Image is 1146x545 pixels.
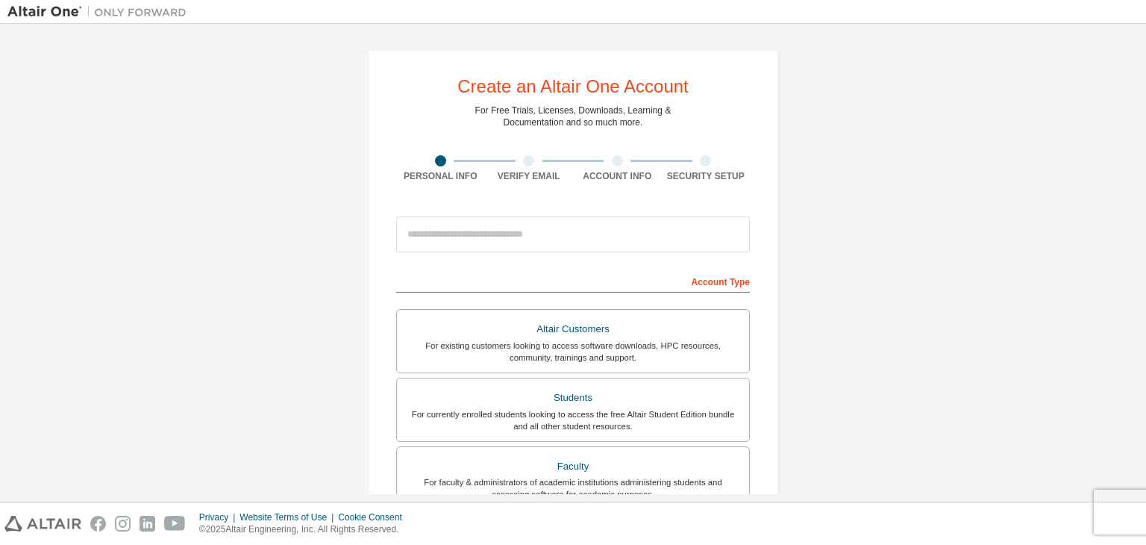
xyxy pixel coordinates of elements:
[457,78,689,96] div: Create an Altair One Account
[7,4,194,19] img: Altair One
[115,516,131,532] img: instagram.svg
[406,340,740,364] div: For existing customers looking to access software downloads, HPC resources, community, trainings ...
[406,456,740,477] div: Faculty
[239,511,338,523] div: Website Terms of Use
[164,516,186,532] img: youtube.svg
[406,476,740,500] div: For faculty & administrators of academic institutions administering students and accessing softwa...
[396,170,485,182] div: Personal Info
[662,170,751,182] div: Security Setup
[406,408,740,432] div: For currently enrolled students looking to access the free Altair Student Edition bundle and all ...
[90,516,106,532] img: facebook.svg
[199,511,239,523] div: Privacy
[396,269,750,293] div: Account Type
[338,511,410,523] div: Cookie Consent
[475,105,671,128] div: For Free Trials, Licenses, Downloads, Learning & Documentation and so much more.
[406,319,740,340] div: Altair Customers
[573,170,662,182] div: Account Info
[406,387,740,408] div: Students
[199,523,411,536] p: © 2025 Altair Engineering, Inc. All Rights Reserved.
[485,170,574,182] div: Verify Email
[4,516,81,532] img: altair_logo.svg
[140,516,155,532] img: linkedin.svg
